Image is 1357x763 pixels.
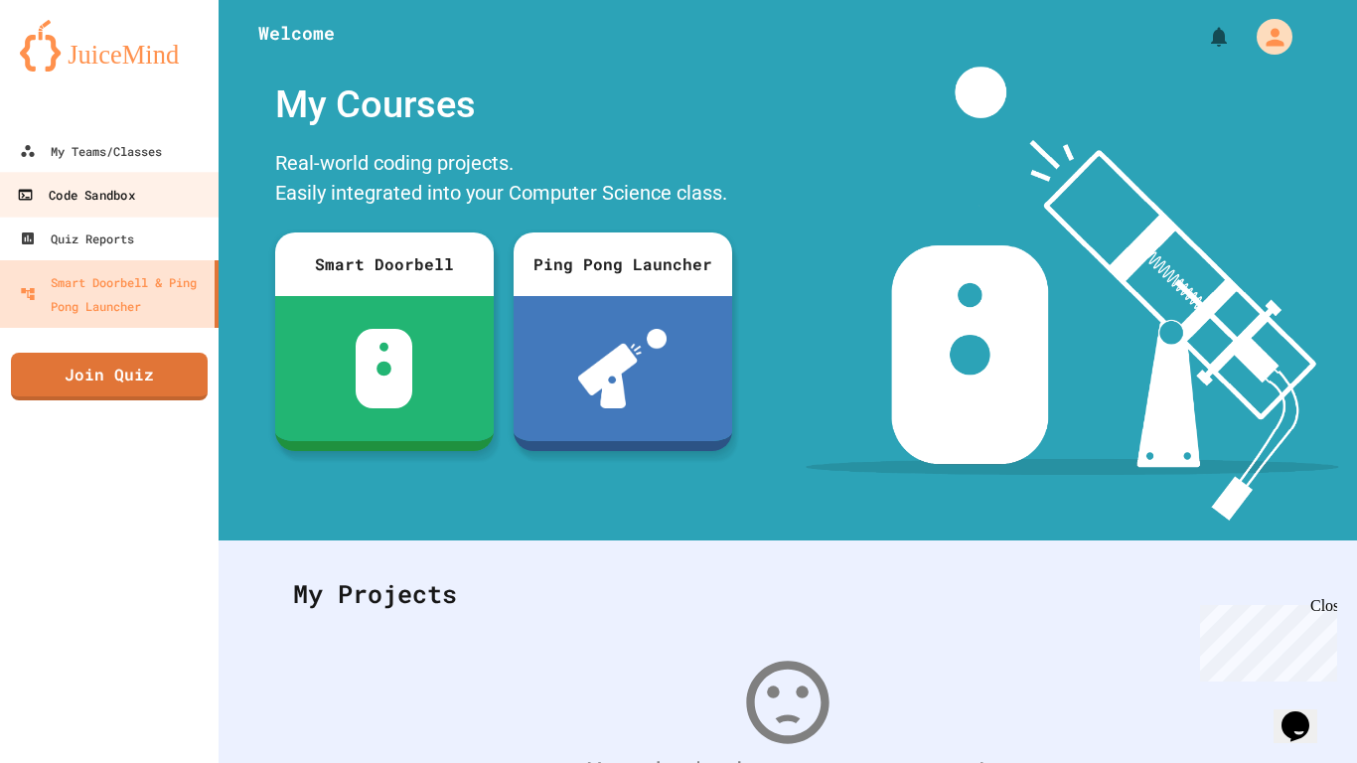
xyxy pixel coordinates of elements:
[275,232,494,296] div: Smart Doorbell
[1236,14,1297,60] div: My Account
[20,270,207,318] div: Smart Doorbell & Ping Pong Launcher
[1170,20,1236,54] div: My Notifications
[578,329,667,408] img: ppl-with-ball.png
[1192,597,1337,682] iframe: chat widget
[17,183,134,208] div: Code Sandbox
[1274,684,1337,743] iframe: chat widget
[265,67,742,143] div: My Courses
[356,329,412,408] img: sdb-white.svg
[20,227,134,250] div: Quiz Reports
[8,8,137,126] div: Chat with us now!Close
[806,67,1338,521] img: banner-image-my-projects.png
[265,143,742,218] div: Real-world coding projects. Easily integrated into your Computer Science class.
[273,555,1302,633] div: My Projects
[11,353,208,400] a: Join Quiz
[20,20,199,72] img: logo-orange.svg
[20,139,162,163] div: My Teams/Classes
[514,232,732,296] div: Ping Pong Launcher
